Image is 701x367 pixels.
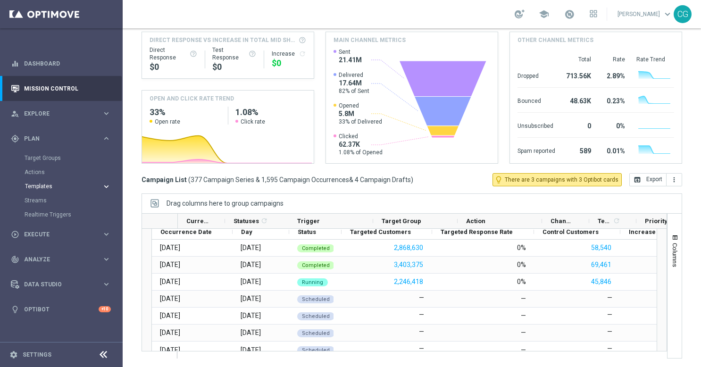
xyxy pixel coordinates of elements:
div: 15 Oct 2025 [160,277,180,286]
div: 18 Oct 2025 [160,328,180,337]
span: & [349,176,353,183]
div: — [521,346,526,354]
span: Increase [629,228,656,235]
div: +10 [99,306,111,312]
div: 17 Oct 2025 [160,311,180,320]
h2: 1.08% [235,107,306,118]
span: Sent [339,48,362,56]
span: school [539,9,549,19]
div: play_circle_outline Execute keyboard_arrow_right [10,231,111,238]
button: gps_fixed Plan keyboard_arrow_right [10,135,111,142]
div: 589 [567,142,591,158]
div: 2.89% [602,67,625,83]
span: Target Group [382,217,421,225]
colored-tag: Completed [297,243,334,252]
span: Current Status [186,217,209,225]
span: Direct Response VS Increase In Total Mid Shipment Dotcom Transaction Amount [150,36,296,44]
span: Analyze [24,257,102,262]
a: Target Groups [25,154,98,162]
span: ) [411,175,413,184]
h3: Campaign List [142,175,413,184]
label: — [607,293,612,302]
a: Streams [25,197,98,204]
a: [PERSON_NAME]keyboard_arrow_down [617,7,674,21]
a: Optibot [24,297,99,322]
label: — [419,344,424,353]
a: Settings [23,352,51,358]
button: 69,461 [590,259,612,271]
span: Templates [598,217,611,225]
label: — [419,327,424,336]
i: refresh [260,217,268,225]
span: Statuses [234,217,259,225]
button: lightbulb Optibot +10 [10,306,111,313]
span: Targeted Response Rate [441,228,513,235]
div: Mission Control [11,76,111,101]
button: lightbulb_outline There are 3 campaigns with 3 Optibot cards [492,173,622,186]
h4: Main channel metrics [334,36,406,44]
multiple-options-button: Export to CSV [629,175,682,183]
div: $0 [150,61,197,73]
button: 2,868,630 [393,242,424,254]
div: CG [674,5,692,23]
i: lightbulb_outline [494,175,503,184]
button: 58,540 [590,242,612,254]
span: There are 3 campaigns with 3 Optibot cards [505,175,618,184]
span: Priority [645,217,668,225]
span: keyboard_arrow_down [662,9,673,19]
div: Unsubscribed [517,117,555,133]
div: Data Studio keyboard_arrow_right [10,281,111,288]
div: $0 [212,61,256,73]
colored-tag: Running [297,277,328,286]
i: play_circle_outline [11,230,19,239]
div: 14 Oct 2025 [160,260,180,269]
div: Templates [25,179,122,193]
div: Thursday [241,294,261,303]
span: Day [241,228,252,235]
div: Direct Response [150,46,197,61]
colored-tag: Completed [297,260,334,269]
span: Action [466,217,485,225]
span: Calculate column [259,216,268,226]
div: — [521,311,526,320]
i: keyboard_arrow_right [102,134,111,143]
span: Scheduled [302,330,330,336]
button: 45,846 [590,276,612,288]
div: Data Studio [11,280,102,289]
i: keyboard_arrow_right [102,182,111,191]
colored-tag: Scheduled [297,345,334,354]
span: 33% of Delivered [339,118,382,125]
span: 21.41M [339,56,362,64]
div: 713.56K [567,67,591,83]
span: Data Studio [24,282,102,287]
span: 5.8M [339,109,382,118]
i: more_vert [670,176,678,183]
span: Delivered [339,71,369,79]
div: Optibot [11,297,111,322]
colored-tag: Scheduled [297,294,334,303]
h2: 33% [150,107,220,118]
div: Execute [11,230,102,239]
button: person_search Explore keyboard_arrow_right [10,110,111,117]
span: ( [188,175,191,184]
a: Dashboard [24,51,111,76]
a: Mission Control [24,76,111,101]
span: 17.64M [339,79,369,87]
div: 0.01% [602,142,625,158]
label: — [607,344,612,353]
div: 0 [567,117,591,133]
div: Explore [11,109,102,118]
span: Scheduled [302,313,330,319]
span: Occurrence Date [160,228,212,235]
div: 0% [517,260,526,269]
div: 16 Oct 2025 [160,294,180,303]
div: Friday [241,311,261,320]
button: 2,246,418 [393,276,424,288]
i: settings [9,350,18,359]
span: Trigger [297,217,320,225]
button: 3,403,375 [393,259,424,271]
div: Total [567,56,591,63]
button: Mission Control [10,85,111,92]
